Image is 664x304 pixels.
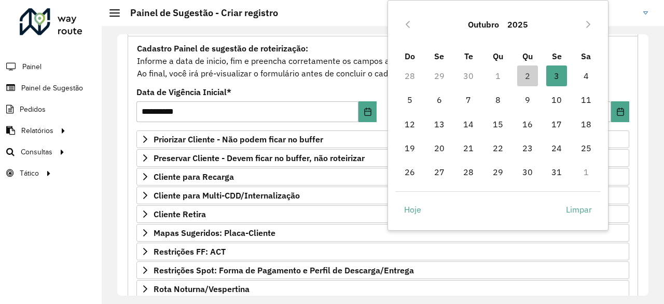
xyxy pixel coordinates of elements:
[136,261,629,279] a: Restrições Spot: Forma de Pagamento e Perfil de Descarga/Entrega
[503,12,532,37] button: Choose Year
[21,125,53,136] span: Relatórios
[395,64,425,88] td: 28
[21,147,52,157] span: Consultas
[488,89,508,110] span: 8
[22,61,41,72] span: Painel
[464,51,473,61] span: Te
[154,135,323,143] span: Priorizar Cliente - Não podem ficar no buffer
[488,162,508,182] span: 29
[454,112,483,136] td: 14
[611,101,629,122] button: Choose Date
[136,168,629,186] a: Cliente para Recarga
[517,89,538,110] span: 9
[458,89,479,110] span: 7
[483,136,513,160] td: 22
[572,160,601,184] td: 1
[513,112,542,136] td: 16
[154,210,206,218] span: Cliente Retira
[399,162,420,182] span: 26
[576,89,597,110] span: 11
[154,191,300,200] span: Cliente para Multi-CDD/Internalização
[454,160,483,184] td: 28
[21,83,83,94] span: Painel de Sugestão
[580,16,597,33] button: Next Month
[399,89,420,110] span: 5
[572,112,601,136] td: 18
[429,138,450,158] span: 20
[513,88,542,112] td: 9
[542,88,572,112] td: 10
[488,114,508,135] span: 15
[424,112,454,136] td: 13
[154,173,234,181] span: Cliente para Recarga
[404,203,421,216] span: Hoje
[424,64,454,88] td: 29
[488,138,508,158] span: 22
[434,51,444,61] span: Se
[517,138,538,158] span: 23
[517,114,538,135] span: 16
[136,224,629,242] a: Mapas Sugeridos: Placa-Cliente
[136,42,629,80] div: Informe a data de inicio, fim e preencha corretamente os campos abaixo. Ao final, você irá pré-vi...
[136,149,629,167] a: Preservar Cliente - Devem ficar no buffer, não roteirizar
[454,136,483,160] td: 21
[405,51,415,61] span: Do
[136,243,629,260] a: Restrições FF: ACT
[136,187,629,204] a: Cliente para Multi-CDD/Internalização
[572,136,601,160] td: 25
[458,162,479,182] span: 28
[154,247,226,256] span: Restrições FF: ACT
[517,162,538,182] span: 30
[458,114,479,135] span: 14
[429,114,450,135] span: 13
[424,136,454,160] td: 20
[454,64,483,88] td: 30
[137,43,308,54] strong: Cadastro Painel de sugestão de roteirização:
[136,130,629,148] a: Priorizar Cliente - Não podem ficar no buffer
[154,285,250,293] span: Rota Noturna/Vespertina
[136,205,629,223] a: Cliente Retira
[429,162,450,182] span: 27
[154,154,365,162] span: Preservar Cliente - Devem ficar no buffer, não roteirizar
[581,51,591,61] span: Sa
[120,7,278,19] h2: Painel de Sugestão - Criar registro
[20,104,46,115] span: Pedidos
[493,51,503,61] span: Qu
[358,101,377,122] button: Choose Date
[395,112,425,136] td: 12
[395,160,425,184] td: 26
[572,64,601,88] td: 4
[546,114,567,135] span: 17
[483,160,513,184] td: 29
[546,89,567,110] span: 10
[542,160,572,184] td: 31
[522,51,533,61] span: Qu
[395,88,425,112] td: 5
[154,266,414,274] span: Restrições Spot: Forma de Pagamento e Perfil de Descarga/Entrega
[513,136,542,160] td: 23
[546,65,567,86] span: 3
[572,88,601,112] td: 11
[136,86,231,98] label: Data de Vigência Inicial
[458,138,479,158] span: 21
[576,65,597,86] span: 4
[399,138,420,158] span: 19
[483,112,513,136] td: 15
[513,64,542,88] td: 2
[483,88,513,112] td: 8
[399,16,416,33] button: Previous Month
[20,168,39,179] span: Tático
[576,114,597,135] span: 18
[395,136,425,160] td: 19
[552,51,562,61] span: Se
[399,114,420,135] span: 12
[517,65,538,86] span: 2
[424,88,454,112] td: 6
[542,64,572,88] td: 3
[557,199,601,220] button: Limpar
[542,136,572,160] td: 24
[429,89,450,110] span: 6
[395,199,430,220] button: Hoje
[464,12,503,37] button: Choose Month
[513,160,542,184] td: 30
